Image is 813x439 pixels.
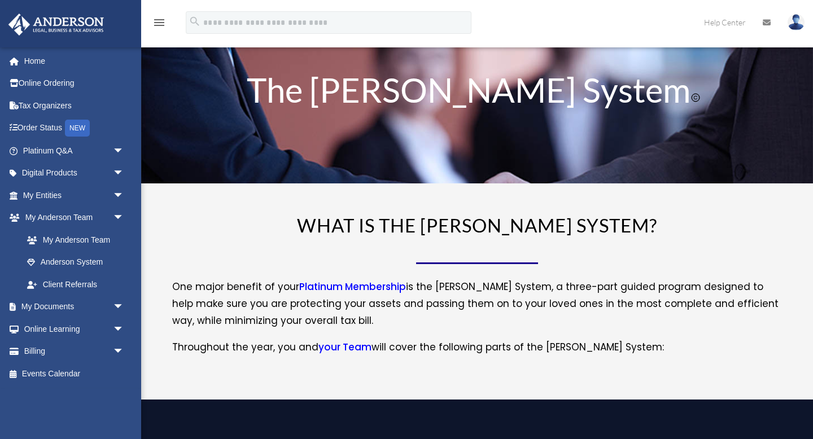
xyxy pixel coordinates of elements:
[8,162,141,185] a: Digital Productsarrow_drop_down
[8,139,141,162] a: Platinum Q&Aarrow_drop_down
[65,120,90,137] div: NEW
[16,251,135,274] a: Anderson System
[113,207,135,230] span: arrow_drop_down
[8,296,141,318] a: My Documentsarrow_drop_down
[299,280,406,299] a: Platinum Membership
[113,318,135,341] span: arrow_drop_down
[152,20,166,29] a: menu
[8,117,141,140] a: Order StatusNEW
[8,94,141,117] a: Tax Organizers
[113,162,135,185] span: arrow_drop_down
[189,15,201,28] i: search
[8,184,141,207] a: My Entitiesarrow_drop_down
[113,296,135,319] span: arrow_drop_down
[152,16,166,29] i: menu
[113,184,135,207] span: arrow_drop_down
[172,279,782,339] p: One major benefit of your is the [PERSON_NAME] System, a three-part guided program designed to he...
[8,318,141,340] a: Online Learningarrow_drop_down
[208,73,746,112] h1: The [PERSON_NAME] System
[8,340,141,363] a: Billingarrow_drop_down
[8,72,141,95] a: Online Ordering
[16,273,141,296] a: Client Referrals
[788,14,805,30] img: User Pic
[172,339,782,356] p: Throughout the year, you and will cover the following parts of the [PERSON_NAME] System:
[297,214,657,236] span: WHAT IS THE [PERSON_NAME] SYSTEM?
[8,362,141,385] a: Events Calendar
[8,50,141,72] a: Home
[113,139,135,163] span: arrow_drop_down
[5,14,107,36] img: Anderson Advisors Platinum Portal
[16,229,141,251] a: My Anderson Team
[113,340,135,363] span: arrow_drop_down
[8,207,141,229] a: My Anderson Teamarrow_drop_down
[318,340,371,359] a: your Team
